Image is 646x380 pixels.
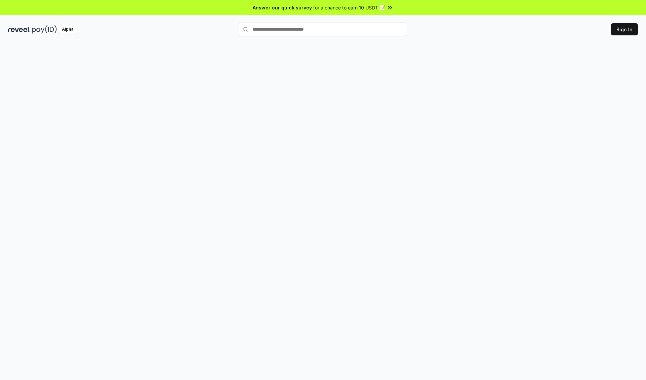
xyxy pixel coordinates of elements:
button: Sign In [611,23,638,35]
img: reveel_dark [8,25,31,34]
span: Answer our quick survey [253,4,312,11]
div: Alpha [58,25,77,34]
img: pay_id [32,25,57,34]
span: for a chance to earn 10 USDT 📝 [313,4,385,11]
